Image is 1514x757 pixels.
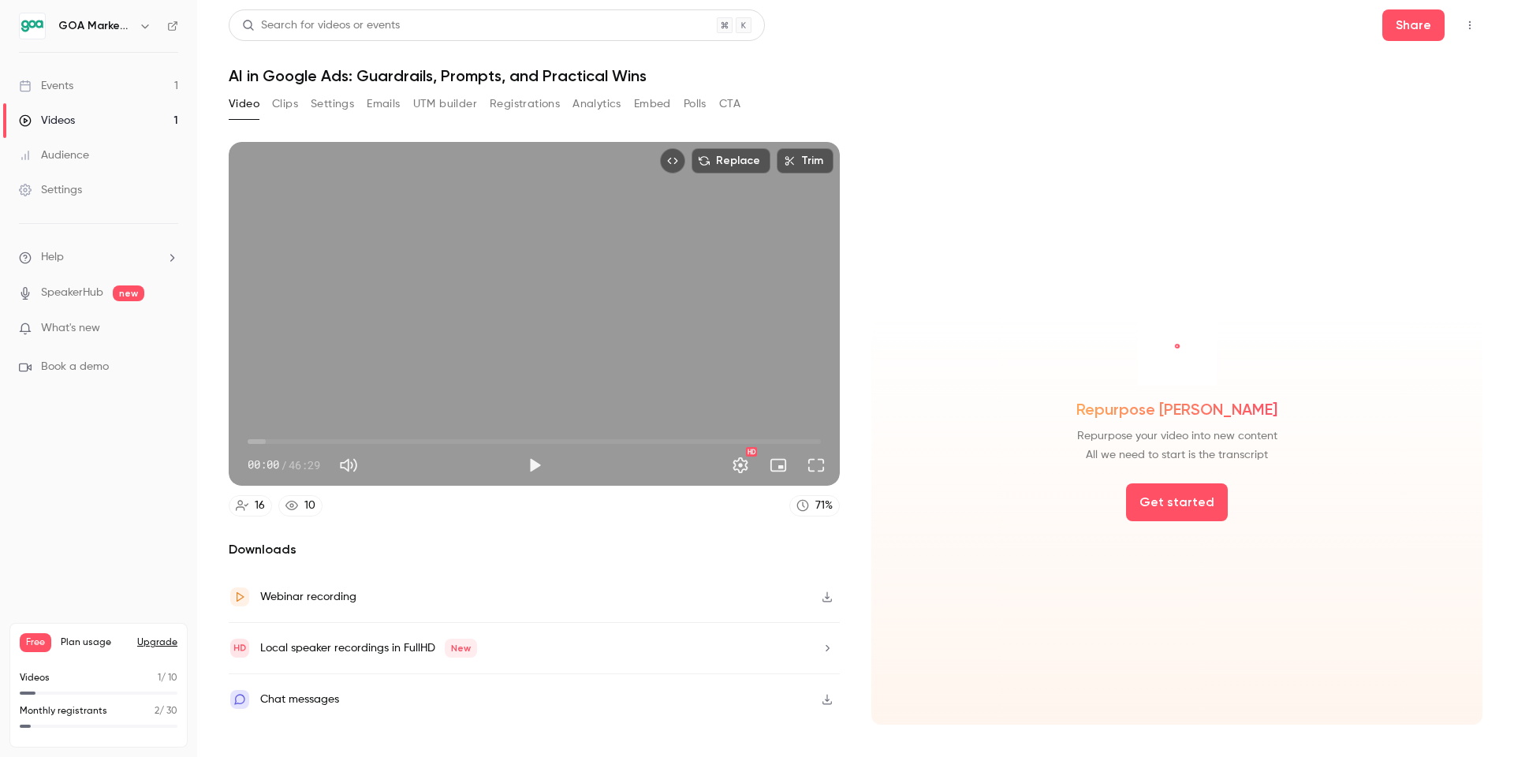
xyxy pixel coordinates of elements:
[20,671,50,685] p: Videos
[272,91,298,117] button: Clips
[572,91,621,117] button: Analytics
[719,91,740,117] button: CTA
[58,18,132,34] h6: GOA Marketing
[519,449,550,481] button: Play
[260,690,339,709] div: Chat messages
[789,495,840,516] a: 71%
[20,704,107,718] p: Monthly registrants
[445,639,477,658] span: New
[158,673,161,683] span: 1
[61,636,128,649] span: Plan usage
[746,447,757,457] div: HD
[229,495,272,516] a: 16
[19,147,89,163] div: Audience
[137,636,177,649] button: Upgrade
[155,704,177,718] p: / 30
[333,449,364,481] button: Mute
[634,91,671,117] button: Embed
[304,498,315,514] div: 10
[20,13,45,39] img: GOA Marketing
[229,91,259,117] button: Video
[155,707,159,716] span: 2
[19,78,73,94] div: Events
[41,359,109,375] span: Book a demo
[281,457,287,473] span: /
[20,633,51,652] span: Free
[158,671,177,685] p: / 10
[260,587,356,606] div: Webinar recording
[255,498,265,514] div: 16
[260,639,477,658] div: Local speaker recordings in FullHD
[19,249,178,266] li: help-dropdown-opener
[311,91,354,117] button: Settings
[815,498,833,514] div: 71 %
[248,457,320,473] div: 00:00
[19,182,82,198] div: Settings
[229,540,840,559] h2: Downloads
[278,495,323,516] a: 10
[159,322,178,336] iframe: Noticeable Trigger
[763,449,794,481] button: Turn on miniplayer
[1077,427,1277,464] span: Repurpose your video into new content All we need to start is the transcript
[1382,9,1445,41] button: Share
[684,91,707,117] button: Polls
[289,457,320,473] span: 46:29
[41,249,64,266] span: Help
[692,148,770,173] button: Replace
[800,449,832,481] button: Full screen
[248,457,279,473] span: 00:00
[725,449,756,481] button: Settings
[229,66,1482,85] h1: AI in Google Ads: Guardrails, Prompts, and Practical Wins
[660,148,685,173] button: Embed video
[113,285,144,301] span: new
[1076,398,1277,420] span: Repurpose [PERSON_NAME]
[413,91,477,117] button: UTM builder
[41,285,103,301] a: SpeakerHub
[242,17,400,34] div: Search for videos or events
[367,91,400,117] button: Emails
[19,113,75,129] div: Videos
[490,91,560,117] button: Registrations
[777,148,833,173] button: Trim
[1126,483,1228,521] button: Get started
[41,320,100,337] span: What's new
[1457,13,1482,38] button: Top Bar Actions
